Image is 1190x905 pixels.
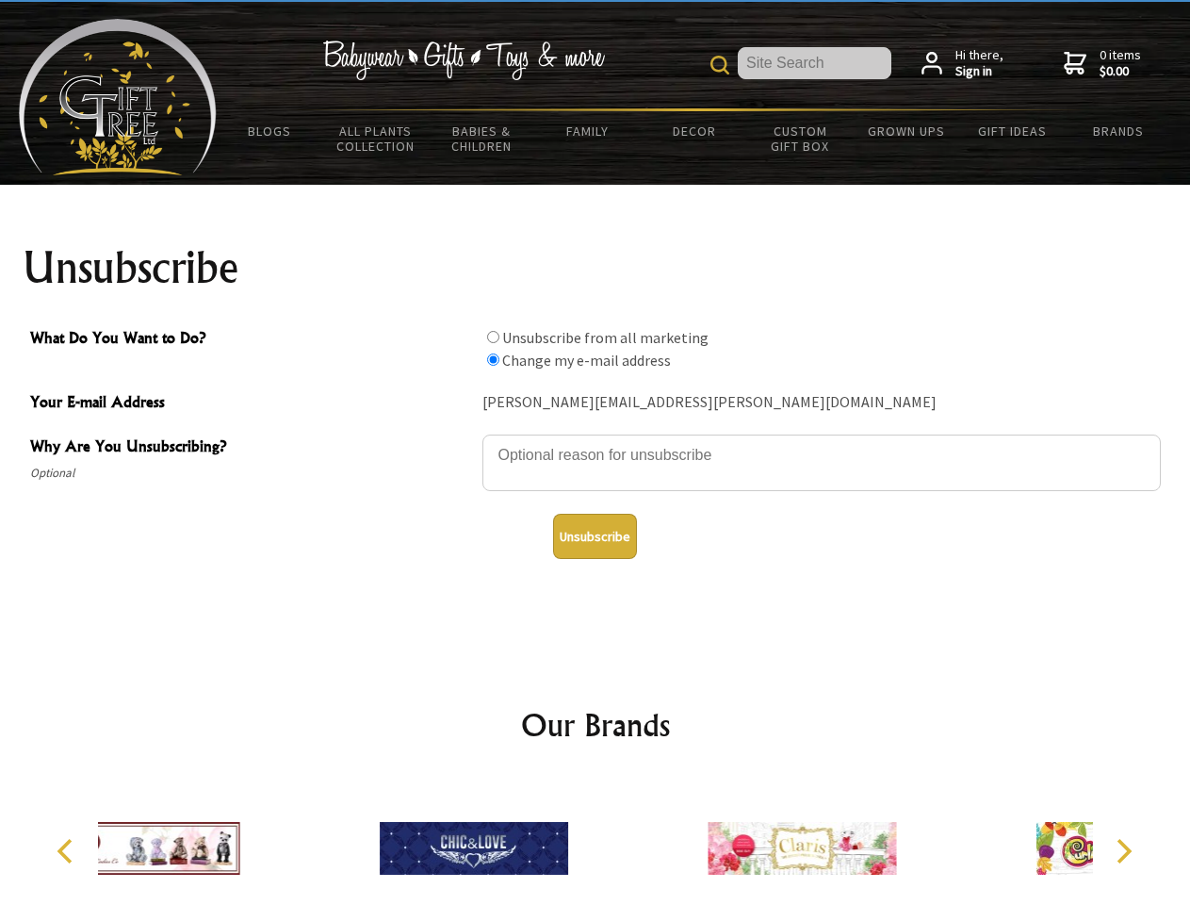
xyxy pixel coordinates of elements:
[487,354,499,366] input: What Do You Want to Do?
[921,47,1003,80] a: Hi there,Sign in
[482,435,1161,491] textarea: Why Are You Unsubscribing?
[322,41,605,80] img: Babywear - Gifts - Toys & more
[641,111,747,151] a: Decor
[38,702,1153,748] h2: Our Brands
[1064,47,1141,80] a: 0 items$0.00
[482,388,1161,418] div: [PERSON_NAME][EMAIL_ADDRESS][PERSON_NAME][DOMAIN_NAME]
[217,111,323,151] a: BLOGS
[502,351,671,370] label: Change my e-mail address
[747,111,854,166] a: Custom Gift Box
[19,19,217,175] img: Babyware - Gifts - Toys and more...
[553,514,637,559] button: Unsubscribe
[955,63,1003,80] strong: Sign in
[30,435,473,462] span: Why Are You Unsubscribing?
[853,111,959,151] a: Grown Ups
[487,331,499,343] input: What Do You Want to Do?
[30,390,473,418] span: Your E-mail Address
[710,56,729,74] img: product search
[23,245,1168,290] h1: Unsubscribe
[959,111,1066,151] a: Gift Ideas
[535,111,642,151] a: Family
[955,47,1003,80] span: Hi there,
[30,326,473,354] span: What Do You Want to Do?
[1102,831,1144,872] button: Next
[47,831,89,872] button: Previous
[738,47,891,79] input: Site Search
[1100,46,1141,80] span: 0 items
[1100,63,1141,80] strong: $0.00
[323,111,430,166] a: All Plants Collection
[502,328,709,347] label: Unsubscribe from all marketing
[429,111,535,166] a: Babies & Children
[30,462,473,485] span: Optional
[1066,111,1172,151] a: Brands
